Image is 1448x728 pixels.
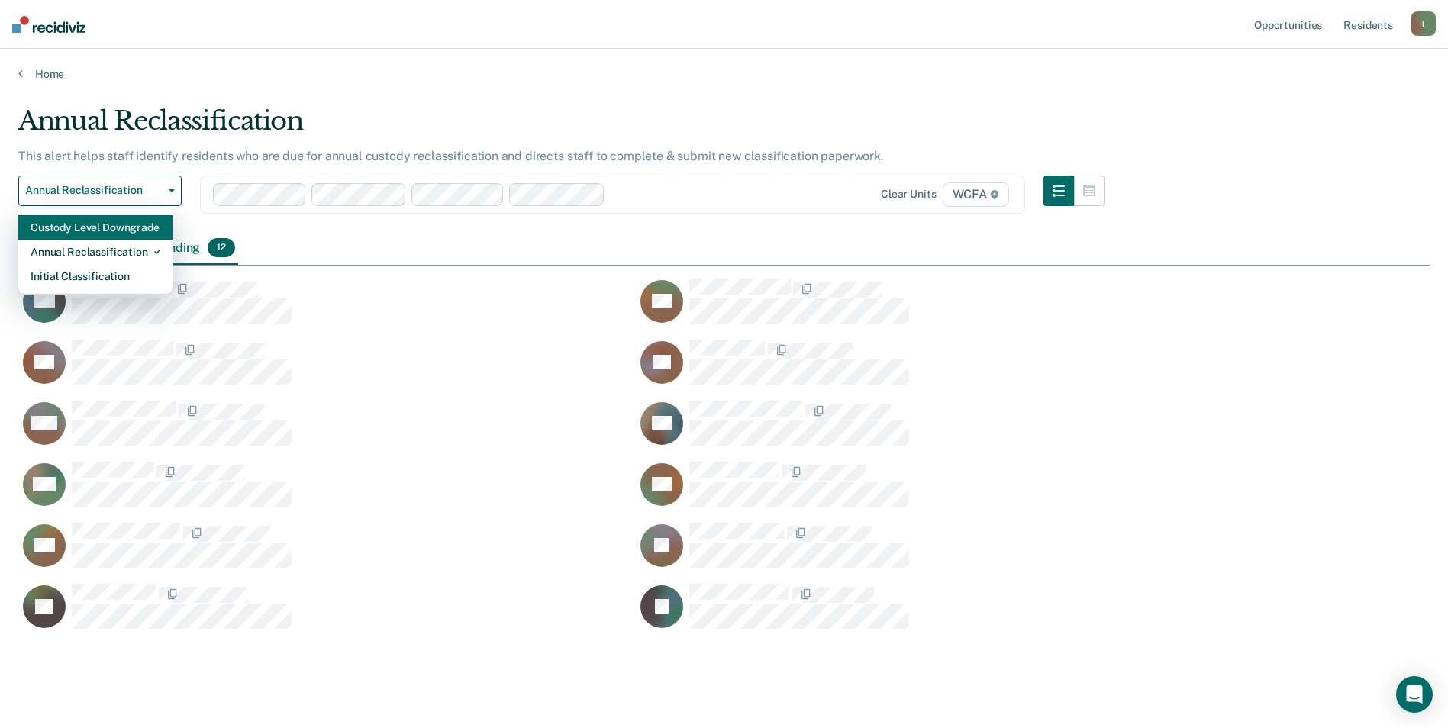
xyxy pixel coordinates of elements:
p: This alert helps staff identify residents who are due for annual custody reclassification and dir... [18,149,884,163]
div: CaseloadOpportunityCell-00469775 [18,461,636,522]
a: Home [18,67,1430,81]
div: CaseloadOpportunityCell-00339603 [18,522,636,583]
span: Annual Reclassification [25,184,163,197]
div: CaseloadOpportunityCell-00258358 [18,583,636,644]
div: CaseloadOpportunityCell-00202213 [636,461,1253,522]
div: Open Intercom Messenger [1396,676,1433,713]
div: CaseloadOpportunityCell-00293065 [636,278,1253,339]
span: WCFA [943,182,1009,207]
div: CaseloadOpportunityCell-00595126 [636,400,1253,461]
span: 12 [208,238,235,258]
div: CaseloadOpportunityCell-00487218 [636,522,1253,583]
div: Custody Level Downgrade [31,215,160,240]
div: CaseloadOpportunityCell-00425091 [18,400,636,461]
div: CaseloadOpportunityCell-00069611 [636,583,1253,644]
img: Recidiviz [12,16,85,33]
div: Clear units [881,188,937,201]
div: Annual Reclassification [31,240,160,264]
button: l [1411,11,1436,36]
div: CaseloadOpportunityCell-00548235 [18,278,636,339]
div: Annual Reclassification [18,105,1105,149]
div: Pending12 [151,232,238,266]
div: Initial Classification [31,264,160,288]
div: CaseloadOpportunityCell-00525049 [18,339,636,400]
button: Annual Reclassification [18,176,182,206]
div: CaseloadOpportunityCell-00567561 [636,339,1253,400]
